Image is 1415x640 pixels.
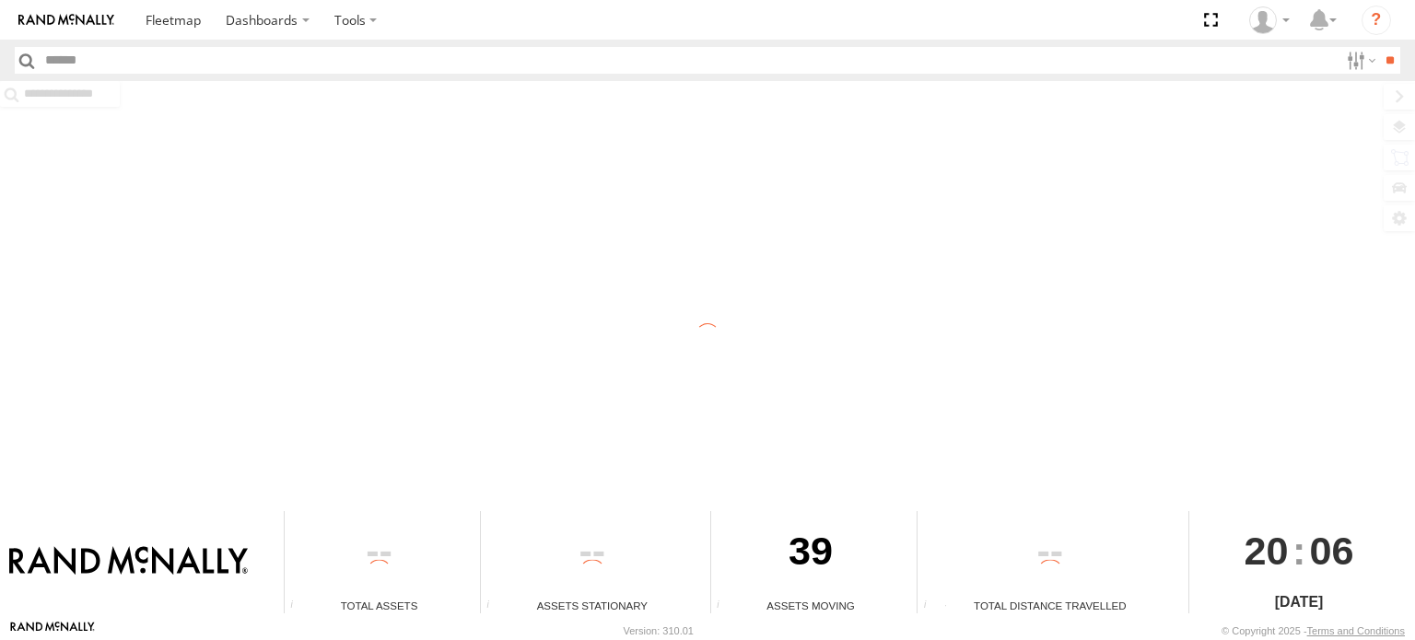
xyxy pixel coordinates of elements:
[1307,625,1405,636] a: Terms and Conditions
[1339,47,1379,74] label: Search Filter Options
[1189,591,1408,613] div: [DATE]
[918,599,945,613] div: Total distance travelled by all assets within specified date range and applied filters
[711,599,739,613] div: Total number of assets current in transit.
[711,598,911,613] div: Assets Moving
[1245,511,1289,590] span: 20
[481,598,703,613] div: Assets Stationary
[624,625,694,636] div: Version: 310.01
[711,511,911,598] div: 39
[285,599,312,613] div: Total number of Enabled Assets
[10,622,95,640] a: Visit our Website
[1222,625,1405,636] div: © Copyright 2025 -
[18,14,114,27] img: rand-logo.svg
[9,546,248,577] img: Rand McNally
[1362,6,1391,35] i: ?
[1243,6,1296,34] div: Jose Goitia
[1189,511,1408,590] div: :
[1310,511,1354,590] span: 06
[481,599,509,613] div: Total number of assets current stationary.
[285,598,474,613] div: Total Assets
[918,598,1182,613] div: Total Distance Travelled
